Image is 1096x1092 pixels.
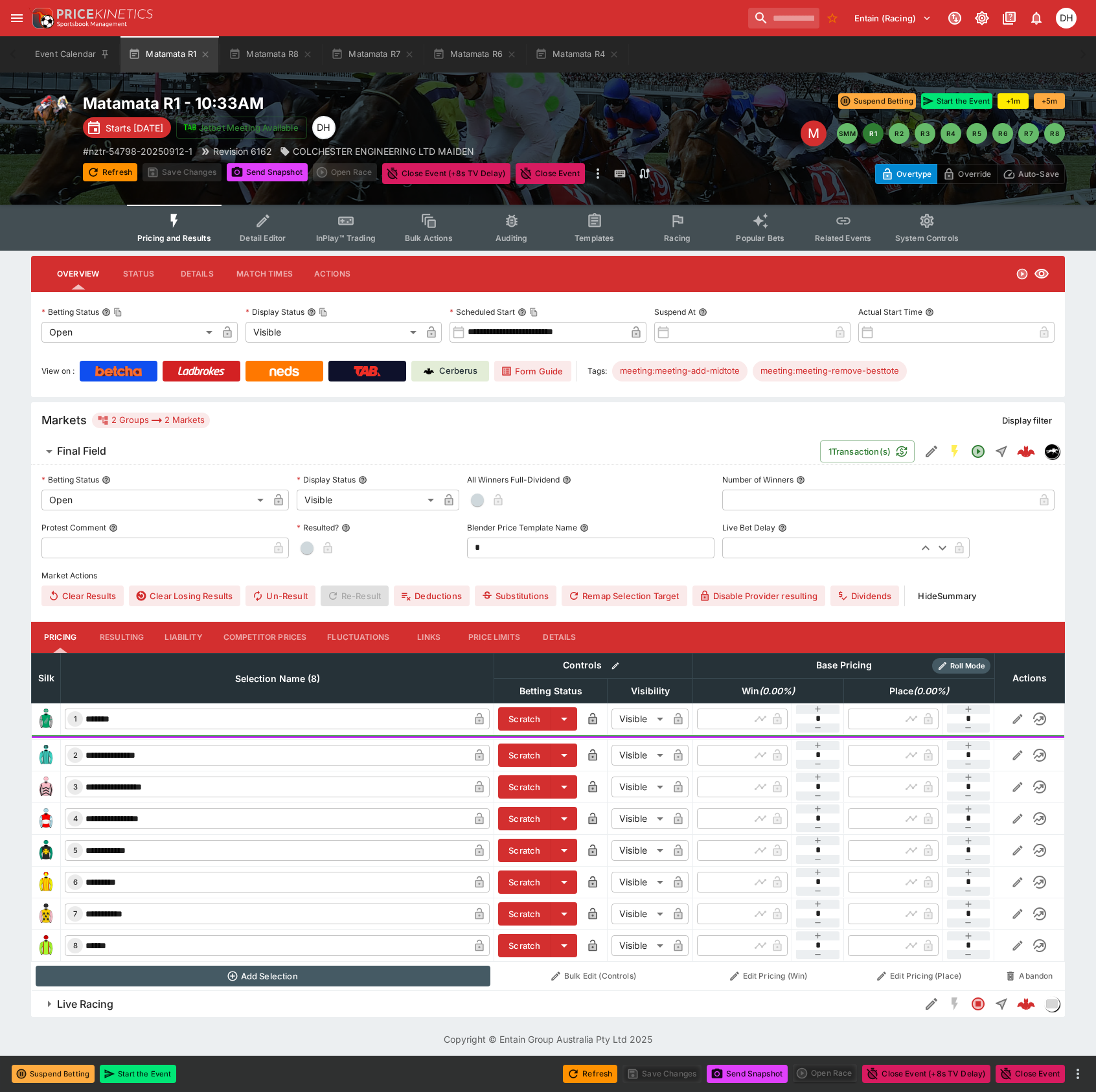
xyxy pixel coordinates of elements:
[617,683,684,699] span: Visibility
[36,777,56,797] img: runner 3
[458,622,531,653] button: Price Limits
[83,163,137,181] button: Refresh
[837,123,1065,144] nav: pagination navigation
[1052,4,1080,32] button: Daniel Hooper
[467,474,560,485] p: All Winners Full-Dividend
[958,167,991,181] p: Override
[998,93,1029,109] button: +1m
[439,365,477,378] p: Cerberus
[915,123,935,144] button: R3
[137,233,211,243] span: Pricing and Results
[896,167,931,181] p: Overtype
[297,474,356,485] p: Display Status
[498,870,551,894] button: Scratch
[57,997,113,1011] h6: Live Racing
[611,777,668,797] div: Visible
[611,709,668,729] div: Visible
[562,475,571,484] button: All Winners Full-Dividend
[1017,995,1035,1013] div: 71923306-89ed-4409-ba50-a7a07aedf89e
[36,745,56,766] img: runner 2
[932,658,990,674] div: Show/hide Price Roll mode configuration.
[71,714,80,723] span: 1
[1017,442,1035,461] div: 14094a3b-b058-46c9-996f-17a60de846eb
[921,93,992,109] button: Start the Event
[611,904,668,924] div: Visible
[692,586,825,606] button: Disable Provider resulting
[796,475,805,484] button: Number of Winners
[505,683,597,699] span: Betting Status
[1056,8,1077,28] div: Daniel Hooper
[966,440,990,463] button: Open
[1016,267,1029,280] svg: Open
[895,233,959,243] span: System Controls
[875,164,1065,184] div: Start From
[516,163,585,184] button: Close Event
[89,622,154,653] button: Resulting
[494,361,571,381] a: Form Guide
[358,475,367,484] button: Display Status
[920,440,943,463] button: Edit Detail
[920,992,943,1016] button: Edit Detail
[580,523,589,532] button: Blender Price Template Name
[778,523,787,532] button: Live Bet Delay
[36,840,56,861] img: runner 5
[498,707,551,731] button: Scratch
[588,361,607,381] label: Tags:
[245,586,315,606] button: Un-Result
[838,93,916,109] button: Suspend Betting
[83,144,192,158] p: Copy To Clipboard
[698,308,707,317] button: Suspend At
[303,258,361,290] button: Actions
[1044,996,1060,1012] div: liveracing
[498,966,689,986] button: Bulk Edit (Controls)
[400,622,458,653] button: Links
[109,523,118,532] button: Protest Comment
[498,807,551,830] button: Scratch
[1025,6,1048,30] button: Notifications
[1045,997,1059,1011] img: liveracing
[1070,1066,1086,1082] button: more
[970,996,986,1012] svg: Closed
[5,6,29,30] button: open drawer
[527,36,627,73] button: Matamata R4
[863,123,884,144] button: R1
[1018,123,1039,144] button: R7
[467,522,577,533] p: Blender Price Template Name
[245,306,304,317] p: Display Status
[32,653,61,703] th: Silk
[994,653,1064,703] th: Actions
[943,440,966,463] button: SGM Enabled
[875,683,963,699] span: Place(0.00%)
[297,490,439,510] div: Visible
[312,116,336,139] div: Dan Hooper
[176,117,307,139] button: Jetbet Meeting Available
[71,941,80,950] span: 8
[801,120,827,146] div: Edit Meeting
[57,21,127,27] img: Sportsbook Management
[97,413,205,428] div: 2 Groups 2 Markets
[71,814,80,823] span: 4
[494,653,693,678] th: Controls
[41,586,124,606] button: Clear Results
[722,522,775,533] p: Live Bet Delay
[1017,442,1035,461] img: logo-cerberus--red.svg
[994,410,1060,431] button: Display filter
[847,8,939,28] button: Select Tenant
[221,36,321,73] button: Matamata R8
[822,8,843,28] button: No Bookmarks
[95,366,142,376] img: Betcha
[664,233,691,243] span: Racing
[27,36,118,73] button: Event Calendar
[41,474,99,485] p: Betting Status
[41,306,99,317] p: Betting Status
[297,522,339,533] p: Resulted?
[727,683,809,699] span: Win(0.00%)
[269,366,299,376] img: Neds
[1045,444,1059,459] img: nztr
[213,144,272,158] p: Revision 6162
[748,8,819,28] input: search
[411,361,489,381] a: Cerberus
[611,872,668,893] div: Visible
